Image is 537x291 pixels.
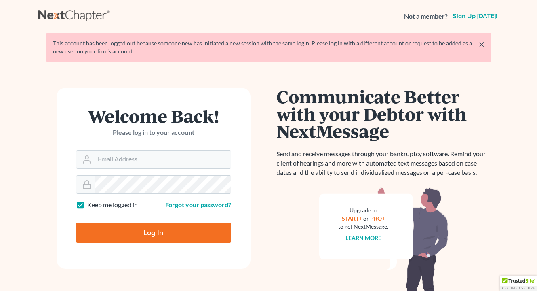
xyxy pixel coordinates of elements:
p: Send and receive messages through your bankruptcy software. Remind your client of hearings and mo... [277,149,491,177]
a: Forgot your password? [165,201,231,208]
input: Log In [76,223,231,243]
h1: Communicate Better with your Debtor with NextMessage [277,88,491,140]
div: TrustedSite Certified [500,276,537,291]
h1: Welcome Back! [76,107,231,125]
a: × [479,39,484,49]
strong: Not a member? [404,12,448,21]
a: Sign up [DATE]! [451,13,499,19]
a: START+ [342,215,362,222]
label: Keep me logged in [87,200,138,210]
span: or [363,215,369,222]
p: Please log in to your account [76,128,231,137]
div: This account has been logged out because someone new has initiated a new session with the same lo... [53,39,484,55]
div: to get NextMessage. [339,223,389,231]
input: Email Address [95,151,231,168]
a: PRO+ [370,215,385,222]
a: Learn more [345,234,381,241]
div: Upgrade to [339,206,389,215]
